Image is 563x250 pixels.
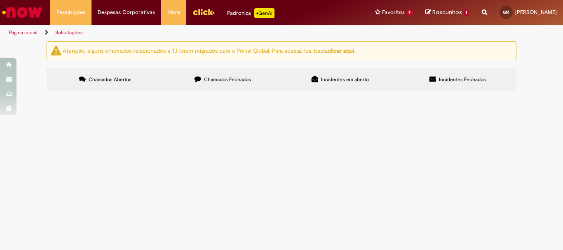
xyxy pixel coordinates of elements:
span: [PERSON_NAME] [515,9,557,16]
span: Despesas Corporativas [98,8,155,16]
img: click_logo_yellow_360x200.png [192,6,215,18]
span: 7 [406,9,413,16]
ul: Trilhas de página [6,25,369,40]
span: GM [503,9,509,15]
span: 1 [463,9,469,16]
img: ServiceNow [1,4,43,21]
span: Incidentes em aberto [321,76,369,83]
a: Página inicial [9,29,38,36]
div: Padroniza [227,8,274,18]
span: More [167,8,180,16]
span: Chamados Abertos [89,76,131,83]
span: Favoritos [382,8,405,16]
span: Incidentes Fechados [439,76,486,83]
ng-bind-html: Atenção: alguns chamados relacionados a T.I foram migrados para o Portal Global. Para acessá-los,... [63,47,355,54]
span: Chamados Fechados [204,76,251,83]
a: Solicitações [55,29,83,36]
span: Rascunhos [432,8,462,16]
p: +GenAi [254,8,274,18]
a: clicar aqui. [328,47,355,54]
span: Requisições [56,8,85,16]
a: Rascunhos [425,9,469,16]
